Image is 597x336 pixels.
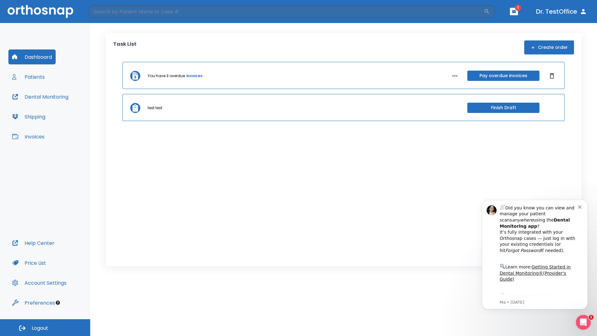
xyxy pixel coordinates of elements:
[148,73,185,79] p: You have 3 overdue
[7,5,73,18] img: Orthosnap
[473,192,597,333] iframe: Intercom notifications message
[55,300,61,306] div: Tooltip anchor
[8,255,50,270] button: Price List
[547,71,557,81] button: Dismiss
[576,315,591,330] iframe: Intercom live chat
[589,315,594,320] span: 1
[32,325,48,332] span: Logout
[534,6,590,17] button: Dr. TestOffice
[8,49,56,64] button: Dashboard
[515,5,521,11] span: 1
[8,89,72,104] button: Dental Monitoring
[8,69,49,84] button: Patients
[524,40,574,54] button: Create order
[8,295,59,310] button: Preferences
[467,71,539,81] button: Pay overdue invoices
[8,275,70,290] button: Account Settings
[113,40,137,54] p: Task List
[8,236,58,250] button: Help Center
[148,105,162,111] p: test test
[467,103,539,113] button: Finish Draft
[186,73,202,79] a: invoices
[8,109,49,124] button: Shipping
[8,129,48,144] button: Invoices
[89,5,484,18] input: Search by Patient Name or Case #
